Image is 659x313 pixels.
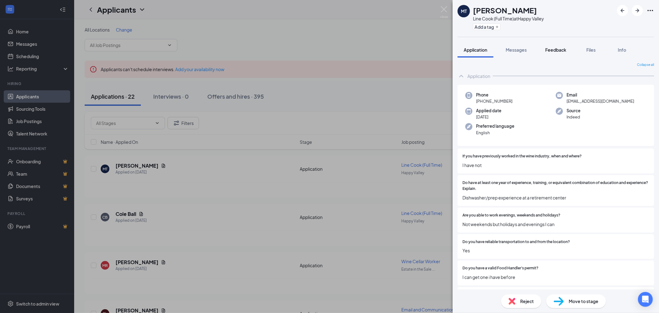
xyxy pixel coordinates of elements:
[632,5,643,16] button: ArrowRight
[463,239,570,245] span: Do you have reliable transportation to and from the location?
[476,108,501,114] span: Applied date
[619,7,626,14] svg: ArrowLeftNew
[567,114,581,120] span: Indeed
[463,153,582,159] span: If you have previously worked in the wine industry, when and where?
[567,108,581,114] span: Source
[463,265,539,271] span: Do you have a valid Food Handler's permit?
[463,212,560,218] span: Are you able to work evenings, weekends and holidays?
[467,73,490,79] div: Application
[458,72,465,80] svg: ChevronUp
[473,5,537,15] h1: [PERSON_NAME]
[476,92,513,98] span: Phone
[506,47,527,53] span: Messages
[567,98,634,104] span: [EMAIL_ADDRESS][DOMAIN_NAME]
[463,180,649,192] span: Do have at least one year of experience, training, or equivalent combination of education and exp...
[495,25,499,29] svg: Plus
[473,15,544,22] div: Line Cook (Full Time) at Happy Valley
[618,47,626,53] span: Info
[567,92,634,98] span: Email
[463,221,649,228] span: Not weekends but holidays and evenings I can
[637,62,654,67] span: Collapse all
[545,47,566,53] span: Feedback
[473,24,501,30] button: PlusAdd a tag
[520,298,534,305] span: Reject
[617,5,628,16] button: ArrowLeftNew
[476,130,514,136] span: English
[463,247,649,254] span: Yes
[476,123,514,129] span: Preferred language
[463,194,649,201] span: Dishwasher/prep experience at a retirement center
[464,47,487,53] span: Application
[463,162,649,169] span: I have not
[476,114,501,120] span: [DATE]
[586,47,596,53] span: Files
[476,98,513,104] span: [PHONE_NUMBER]
[569,298,598,305] span: Move to stage
[634,7,641,14] svg: ArrowRight
[463,274,649,281] span: I can get one i have before
[638,292,653,307] div: Open Intercom Messenger
[647,7,654,14] svg: Ellipses
[461,8,467,14] div: MT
